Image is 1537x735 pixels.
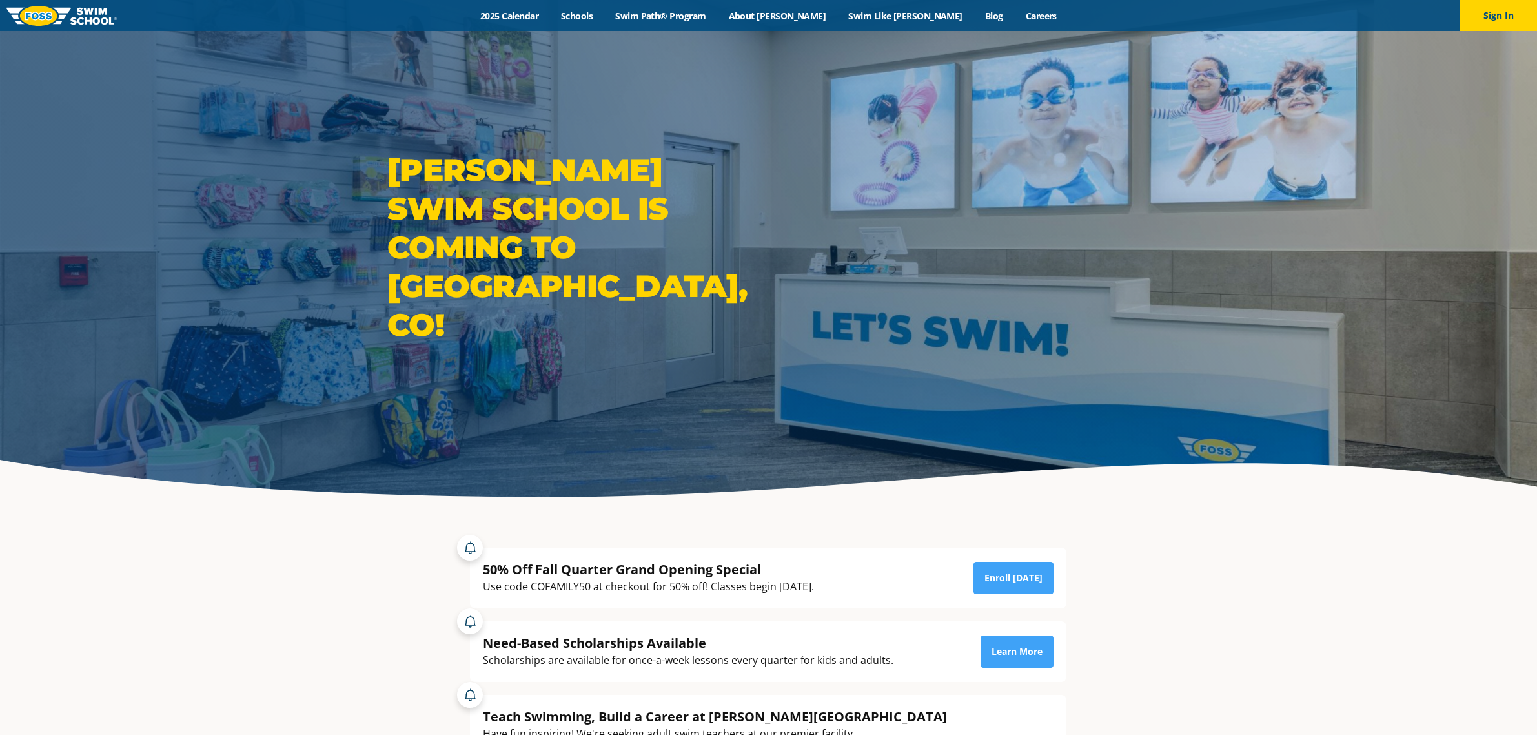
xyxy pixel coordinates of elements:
a: Enroll [DATE] [973,562,1054,594]
a: About [PERSON_NAME] [717,10,837,22]
a: Blog [973,10,1014,22]
a: 2025 Calendar [469,10,550,22]
div: Need-Based Scholarships Available [483,634,893,652]
div: Use code COFAMILY50 at checkout for 50% off! Classes begin [DATE]. [483,578,814,595]
div: Scholarships are available for once-a-week lessons every quarter for kids and adults. [483,652,893,669]
a: Careers [1014,10,1068,22]
img: FOSS Swim School Logo [6,6,117,26]
h1: [PERSON_NAME] Swim School is coming to [GEOGRAPHIC_DATA], CO! [387,150,762,344]
div: Teach Swimming, Build a Career at [PERSON_NAME][GEOGRAPHIC_DATA] [483,708,947,725]
div: 50% Off Fall Quarter Grand Opening Special [483,561,814,578]
a: Schools [550,10,604,22]
a: Swim Path® Program [604,10,717,22]
a: Learn More [981,636,1054,668]
a: Swim Like [PERSON_NAME] [837,10,974,22]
